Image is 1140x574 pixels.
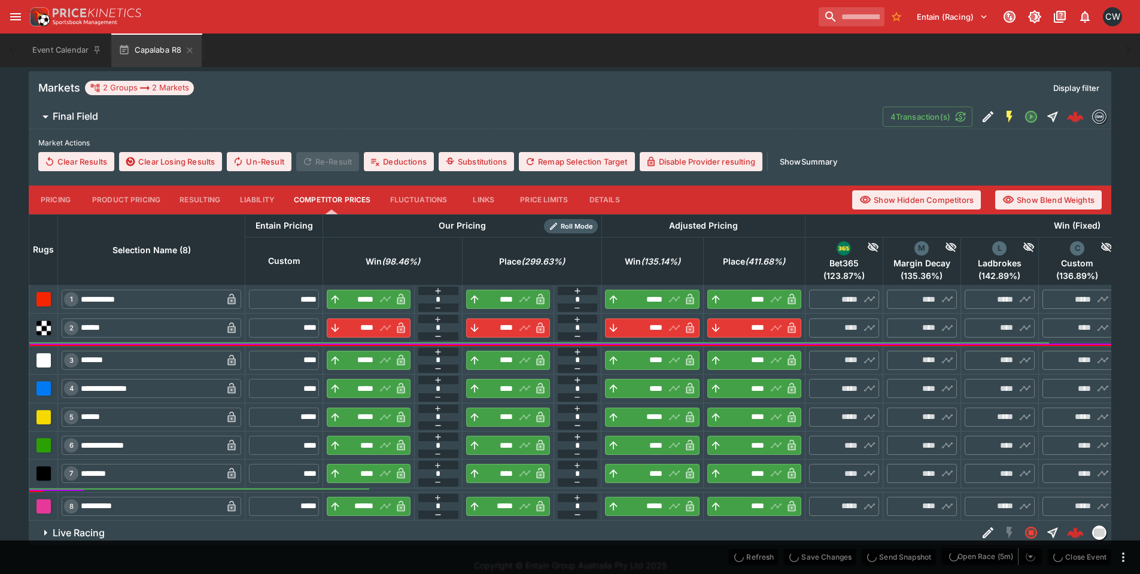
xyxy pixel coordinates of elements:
button: Open [1020,106,1042,127]
div: bet365 [837,241,851,256]
div: 4c57d7c2-b614-405f-83f8-76de9ce414cc [1067,108,1084,125]
button: more [1116,550,1130,564]
h6: Final Field [53,110,98,123]
button: Deductions [364,152,434,171]
img: logo-cerberus--red.svg [1067,524,1084,541]
span: ( 142.89 %) [965,271,1035,281]
img: bet365.png [837,241,851,256]
div: liveracing [1092,526,1106,540]
img: betmakers [1093,110,1106,123]
div: split button [941,548,1042,565]
button: Fluctuations [381,186,457,214]
button: 4Transaction(s) [883,107,972,127]
input: search [819,7,884,26]
a: 4c57d7c2-b614-405f-83f8-76de9ce414cc [1063,105,1087,129]
button: Event Calendar [25,34,109,67]
span: ( 135.36 %) [887,271,957,281]
img: PriceKinetics [53,8,141,17]
button: Substitutions [439,152,514,171]
button: Show Blend Weights [995,190,1102,209]
button: Straight [1042,522,1063,543]
em: ( 299.63 %) [521,254,565,269]
th: Rugs [29,214,58,285]
div: Hide Competitor [929,241,957,256]
span: Custom [1042,258,1112,269]
img: PriceKinetics Logo [26,5,50,29]
span: ( 123.87 %) [809,271,879,281]
button: Competitor Prices [284,186,381,214]
div: Hide Competitor [851,241,879,256]
button: Links [457,186,510,214]
button: Select Tenant [910,7,995,26]
div: custom [1070,241,1084,256]
div: Show/hide Price Roll mode configuration. [544,219,598,233]
h6: Live Racing [53,527,105,539]
button: Product Pricing [83,186,170,214]
span: Win(98.46%) [352,254,433,269]
button: ShowSummary [773,152,844,171]
span: 6 [67,441,76,450]
button: Show Hidden Competitors [852,190,981,209]
button: Pricing [29,186,83,214]
h5: Markets [38,81,80,95]
button: Details [577,186,631,214]
span: Ladbrokes [965,258,1035,269]
button: Un-Result [227,152,291,171]
span: Roll Mode [556,221,598,232]
button: Clear Losing Results [119,152,222,171]
button: Price Limits [510,186,577,214]
em: ( 98.46 %) [382,254,420,269]
span: 7 [67,469,75,478]
label: Market Actions [38,134,1102,152]
button: Final Field [29,105,883,129]
span: Margin Decay [887,258,957,269]
span: 8 [67,502,76,511]
img: logo-cerberus--red.svg [1067,108,1084,125]
div: margin_decay [914,241,929,256]
span: Place(411.68%) [710,254,798,269]
th: Custom [245,237,323,285]
div: betmakers [1092,110,1106,124]
span: Bet365 [809,258,879,269]
div: Hide Competitor [1007,241,1035,256]
button: Liability [230,186,284,214]
span: 4 [67,384,76,393]
button: Clint Wallis [1099,4,1126,30]
div: 2 Groups 2 Markets [90,81,189,95]
span: 2 [67,324,76,332]
svg: Open [1024,110,1038,124]
button: Edit Detail [977,522,999,543]
button: open drawer [5,6,26,28]
div: ladbrokes [992,241,1007,256]
div: Clint Wallis [1103,7,1122,26]
button: Live Racing [29,521,977,545]
span: 3 [67,356,76,365]
th: Entain Pricing [245,214,323,237]
div: Hide Competitor [1084,241,1112,256]
button: Notifications [1074,6,1096,28]
span: Re-Result [296,152,359,171]
button: Toggle light/dark mode [1024,6,1045,28]
button: No Bookmarks [887,7,906,26]
img: liveracing [1093,526,1106,539]
th: Adjusted Pricing [601,214,805,237]
div: f440c8be-b439-4e09-ba77-a0d5b2ac783e [1067,524,1084,541]
button: SGM Enabled [999,106,1020,127]
button: Connected to PK [999,6,1020,28]
span: Win(135.14%) [612,254,694,269]
em: ( 411.68 %) [745,254,785,269]
span: Selection Name (8) [99,243,204,257]
span: 1 [68,295,75,303]
span: 5 [67,413,76,421]
button: SGM Disabled [999,522,1020,543]
button: Disable Provider resulting [640,152,762,171]
span: Place(299.63%) [486,254,578,269]
div: Our Pricing [434,218,491,233]
button: Capalaba R8 [111,34,202,67]
button: Documentation [1049,6,1071,28]
button: Remap Selection Target [519,152,635,171]
img: Sportsbook Management [53,20,117,25]
button: Clear Results [38,152,114,171]
button: Display filter [1046,78,1106,98]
